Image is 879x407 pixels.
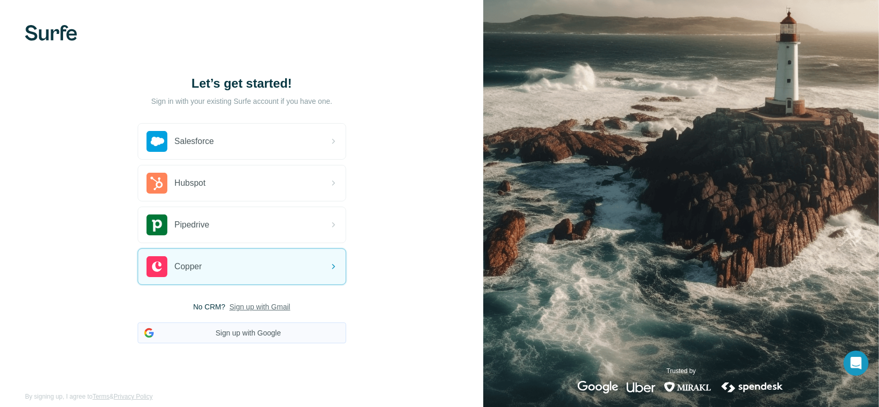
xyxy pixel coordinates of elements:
[627,381,655,393] img: uber's logo
[175,219,210,231] span: Pipedrive
[175,260,202,273] span: Copper
[25,25,77,41] img: Surfe's logo
[138,322,346,343] button: Sign up with Google
[114,393,153,400] a: Privacy Policy
[844,351,869,376] div: Open Intercom Messenger
[25,392,153,401] span: By signing up, I agree to &
[229,302,290,312] button: Sign up with Gmail
[151,96,332,106] p: Sign in with your existing Surfe account if you have one.
[578,381,618,393] img: google's logo
[146,173,167,194] img: hubspot's logo
[175,177,206,189] span: Hubspot
[146,256,167,277] img: copper's logo
[146,214,167,235] img: pipedrive's logo
[146,131,167,152] img: salesforce's logo
[193,302,225,312] span: No CRM?
[92,393,109,400] a: Terms
[720,381,785,393] img: spendesk's logo
[667,366,696,376] p: Trusted by
[664,381,712,393] img: mirakl's logo
[175,135,214,148] span: Salesforce
[138,75,346,92] h1: Let’s get started!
